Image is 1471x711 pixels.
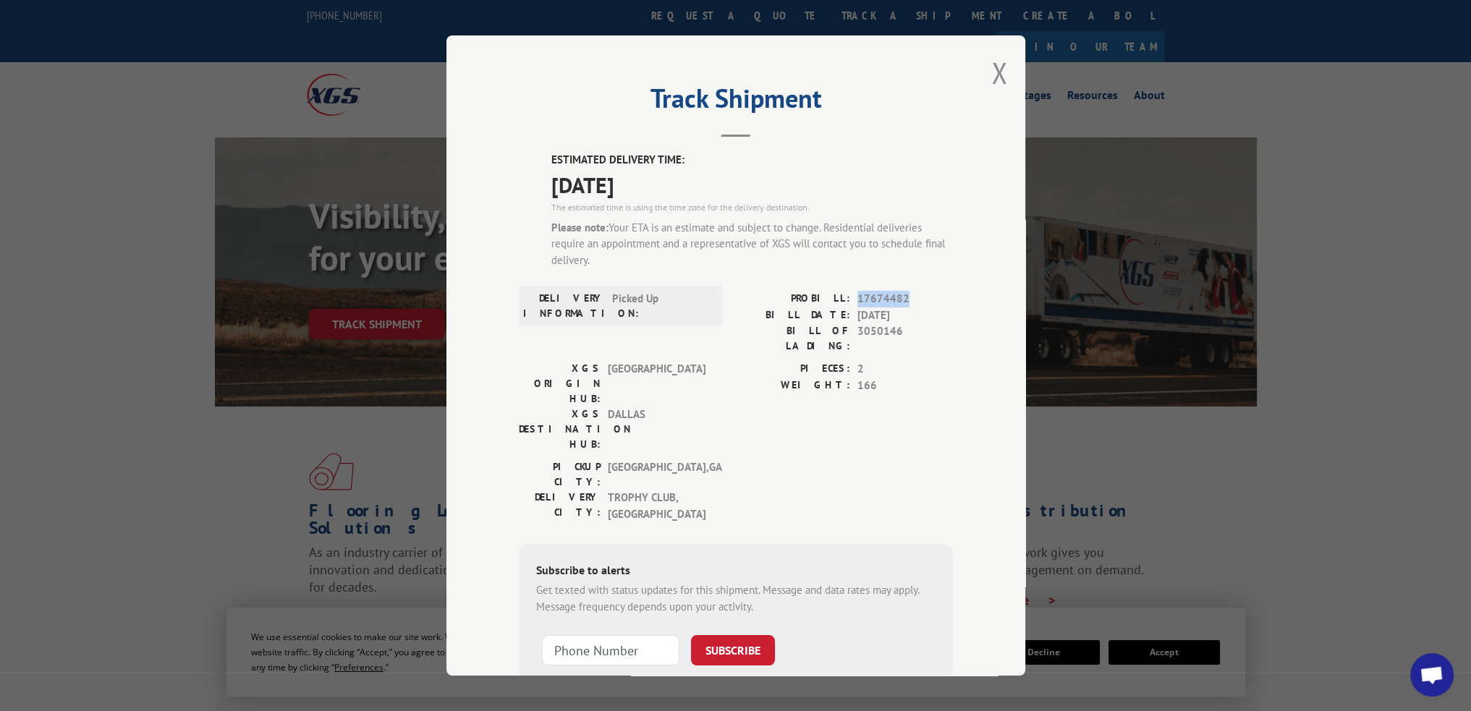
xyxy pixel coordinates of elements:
[608,406,705,452] span: DALLAS
[736,307,850,324] label: BILL DATE:
[608,490,705,522] span: TROPHY CLUB , [GEOGRAPHIC_DATA]
[536,561,936,582] div: Subscribe to alerts
[519,459,601,490] label: PICKUP CITY:
[536,675,561,689] strong: Note:
[551,220,953,269] div: Your ETA is an estimate and subject to change. Residential deliveries require an appointment and ...
[551,169,953,201] span: [DATE]
[608,361,705,406] span: [GEOGRAPHIC_DATA]
[551,221,609,234] strong: Please note:
[519,490,601,522] label: DELIVERY CITY:
[551,201,953,214] div: The estimated time is using the time zone for the delivery destination.
[519,406,601,452] label: XGS DESTINATION HUB:
[691,635,775,665] button: SUBSCRIBE
[519,88,953,116] h2: Track Shipment
[523,291,605,321] label: DELIVERY INFORMATION:
[857,378,953,394] span: 166
[519,361,601,406] label: XGS ORIGIN HUB:
[857,323,953,354] span: 3050146
[991,54,1007,92] button: Close modal
[1410,653,1454,697] div: Open chat
[536,582,936,615] div: Get texted with status updates for this shipment. Message and data rates may apply. Message frequ...
[857,361,953,378] span: 2
[736,361,850,378] label: PIECES:
[736,323,850,354] label: BILL OF LADING:
[857,291,953,307] span: 17674482
[736,378,850,394] label: WEIGHT:
[608,459,705,490] span: [GEOGRAPHIC_DATA] , GA
[551,152,953,169] label: ESTIMATED DELIVERY TIME:
[857,307,953,324] span: [DATE]
[542,635,679,665] input: Phone Number
[612,291,710,321] span: Picked Up
[736,291,850,307] label: PROBILL:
